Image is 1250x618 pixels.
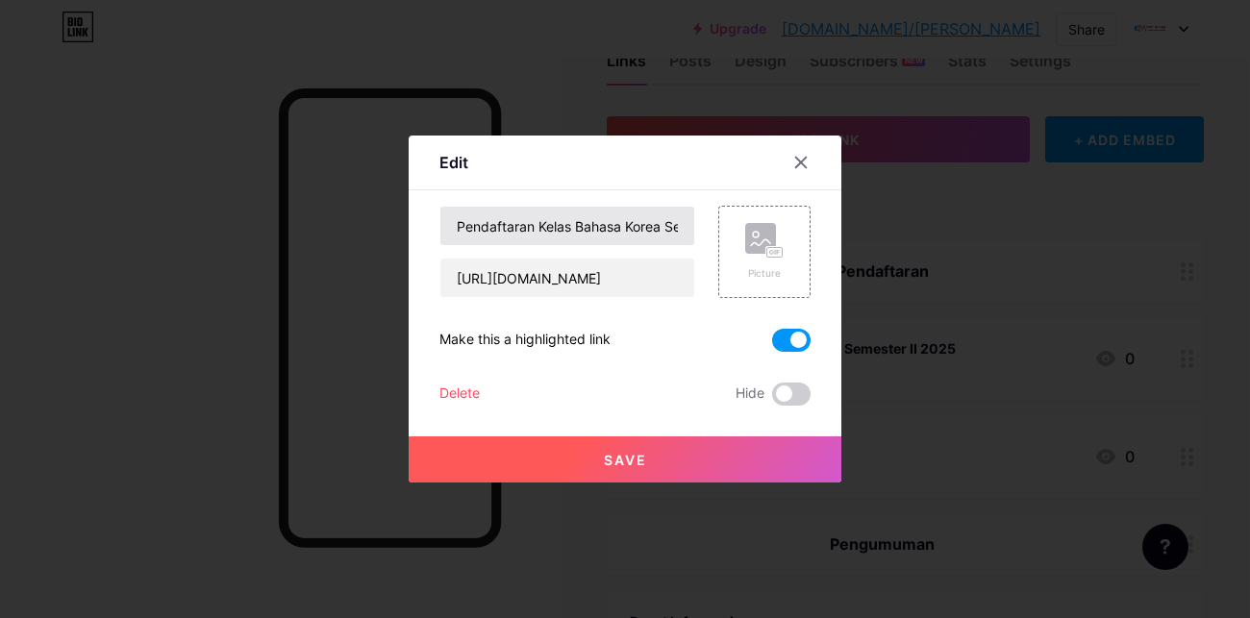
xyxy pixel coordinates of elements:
[440,207,694,245] input: Title
[440,259,694,297] input: URL
[439,151,468,174] div: Edit
[604,452,647,468] span: Save
[439,383,480,406] div: Delete
[409,436,841,482] button: Save
[439,329,611,352] div: Make this a highlighted link
[745,266,784,281] div: Picture
[736,383,764,406] span: Hide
